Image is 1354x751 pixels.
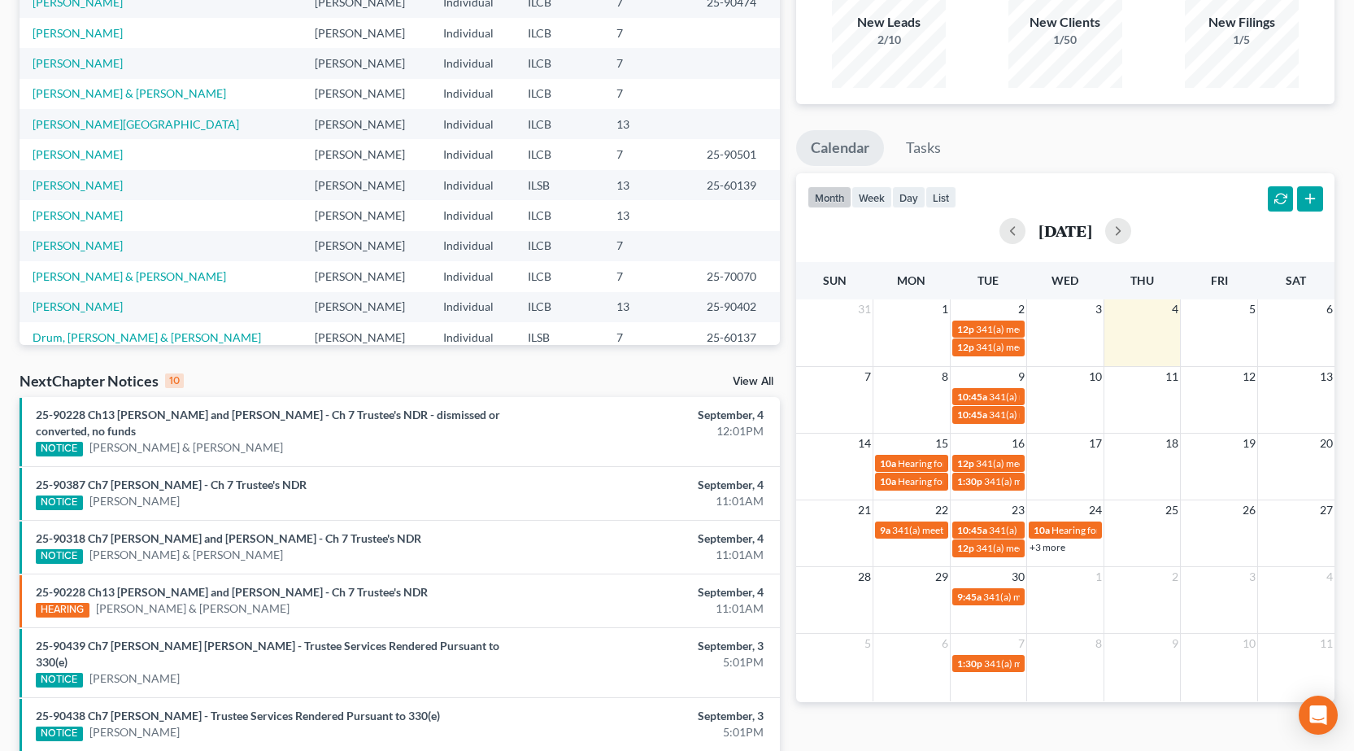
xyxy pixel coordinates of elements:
[1017,634,1026,653] span: 7
[1051,273,1078,287] span: Wed
[603,48,694,78] td: 7
[1034,524,1050,536] span: 10a
[934,567,950,587] span: 29
[33,208,123,222] a: [PERSON_NAME]
[940,634,950,653] span: 6
[36,496,83,510] div: NOTICE
[532,407,764,423] div: September, 4
[532,423,764,439] div: 12:01PM
[36,585,428,599] a: 25-90228 Ch13 [PERSON_NAME] and [PERSON_NAME] - Ch 7 Trustee's NDR
[165,373,184,388] div: 10
[832,13,946,32] div: New Leads
[925,186,956,208] button: list
[1164,367,1180,386] span: 11
[430,292,515,322] td: Individual
[1170,299,1180,319] span: 4
[33,86,226,100] a: [PERSON_NAME] & [PERSON_NAME]
[89,724,180,740] a: [PERSON_NAME]
[302,261,430,291] td: [PERSON_NAME]
[694,292,780,322] td: 25-90402
[33,178,123,192] a: [PERSON_NAME]
[1318,434,1334,453] span: 20
[33,26,123,40] a: [PERSON_NAME]
[302,292,430,322] td: [PERSON_NAME]
[977,273,999,287] span: Tue
[532,654,764,670] div: 5:01PM
[1318,634,1334,653] span: 11
[89,439,283,456] a: [PERSON_NAME] & [PERSON_NAME]
[532,493,764,509] div: 11:01AM
[863,367,873,386] span: 7
[1008,13,1122,32] div: New Clients
[863,634,873,653] span: 5
[302,231,430,261] td: [PERSON_NAME]
[603,170,694,200] td: 13
[934,434,950,453] span: 15
[1241,434,1257,453] span: 19
[1299,696,1338,735] div: Open Intercom Messenger
[880,475,896,487] span: 10a
[856,567,873,587] span: 28
[856,500,873,520] span: 21
[430,48,515,78] td: Individual
[515,139,603,169] td: ILCB
[856,299,873,319] span: 31
[302,170,430,200] td: [PERSON_NAME]
[532,477,764,493] div: September, 4
[891,130,956,166] a: Tasks
[892,524,1135,536] span: 341(a) meeting for [PERSON_NAME] & [PERSON_NAME]
[1008,32,1122,48] div: 1/50
[934,500,950,520] span: 22
[302,200,430,230] td: [PERSON_NAME]
[940,299,950,319] span: 1
[1038,222,1092,239] h2: [DATE]
[957,408,987,421] span: 10:45a
[957,524,987,536] span: 10:45a
[957,542,974,554] span: 12p
[33,147,123,161] a: [PERSON_NAME]
[515,48,603,78] td: ILCB
[36,727,83,741] div: NOTICE
[957,591,982,603] span: 9:45a
[430,200,515,230] td: Individual
[1247,299,1257,319] span: 5
[989,408,1232,421] span: 341(a) meeting for [PERSON_NAME] & [PERSON_NAME]
[532,531,764,547] div: September, 4
[733,376,773,387] a: View All
[302,139,430,169] td: [PERSON_NAME]
[808,186,851,208] button: month
[957,391,987,403] span: 10:45a
[515,170,603,200] td: ILSB
[603,18,694,48] td: 7
[33,238,123,252] a: [PERSON_NAME]
[1051,524,1178,536] span: Hearing for [PERSON_NAME]
[36,408,500,438] a: 25-90228 Ch13 [PERSON_NAME] and [PERSON_NAME] - Ch 7 Trustee's NDR - dismissed or converted, no f...
[532,708,764,724] div: September, 3
[976,542,1133,554] span: 341(a) meeting for [PERSON_NAME]
[897,273,925,287] span: Mon
[1094,299,1104,319] span: 3
[36,673,83,688] div: NOTICE
[1164,434,1180,453] span: 18
[1325,299,1334,319] span: 6
[33,269,226,283] a: [PERSON_NAME] & [PERSON_NAME]
[983,591,1140,603] span: 341(a) meeting for [PERSON_NAME]
[898,475,1111,487] span: Hearing for [PERSON_NAME] & [PERSON_NAME]
[1087,500,1104,520] span: 24
[892,186,925,208] button: day
[1017,299,1026,319] span: 2
[532,600,764,617] div: 11:01AM
[1094,634,1104,653] span: 8
[603,231,694,261] td: 7
[880,524,890,536] span: 9a
[515,18,603,48] td: ILCB
[430,79,515,109] td: Individual
[603,261,694,291] td: 7
[36,442,83,456] div: NOTICE
[302,322,430,352] td: [PERSON_NAME]
[302,79,430,109] td: [PERSON_NAME]
[823,273,847,287] span: Sun
[603,109,694,139] td: 13
[989,524,1147,536] span: 341(a) Meeting for [PERSON_NAME]
[430,170,515,200] td: Individual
